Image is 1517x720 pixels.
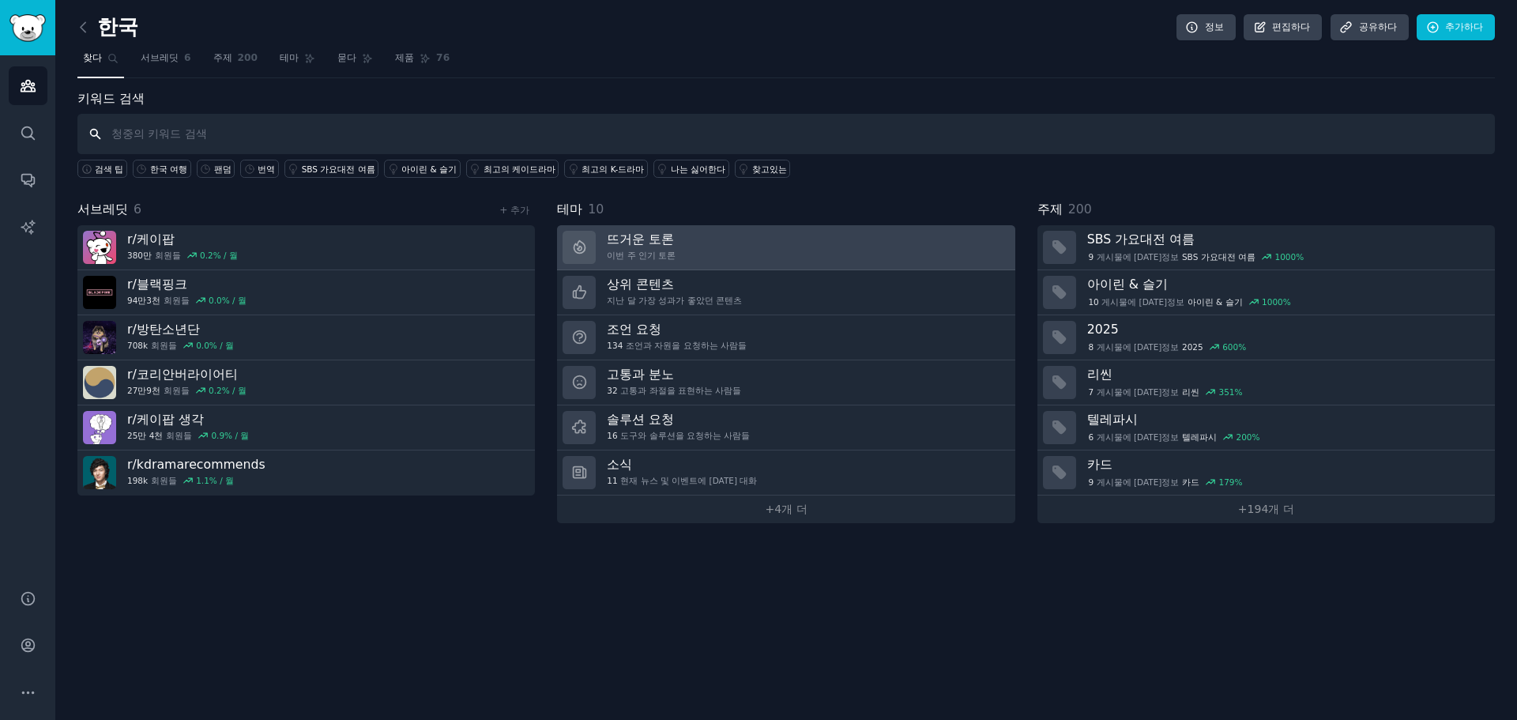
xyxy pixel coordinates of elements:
a: 찾고있는 [735,160,791,178]
font: 지난 달 가장 성과가 좋았던 콘텐츠 [607,296,742,305]
font: 상위 콘텐츠 [607,277,674,292]
font: 351 [1218,387,1234,397]
font: % / 월 [209,476,234,485]
font: 에 [DATE] [1123,432,1162,442]
font: 조언 요청 [607,322,661,337]
a: r/블랙핑크94만3천회원들0.0% / 월 [77,270,535,315]
a: SBS 가요대전 여름 [284,160,379,178]
font: % / 월 [224,431,249,440]
img: kdramarecommends [83,456,116,489]
font: 1000 [1274,252,1296,262]
font: 도구와 솔루션을 요청하는 사람들 [620,431,750,440]
font: 카드 [1182,477,1199,487]
a: 팬덤 [197,160,235,178]
a: 아이린 & 슬기 [384,160,460,178]
a: 제품76 [390,46,455,78]
font: 6 [134,202,141,217]
font: 1000 [1262,297,1283,307]
font: 리씬 [1087,367,1112,382]
font: 주제 [1037,202,1063,217]
font: 서브레딧 [141,52,179,63]
font: 아이린 & 슬기 [401,164,457,174]
font: 16 [607,431,617,440]
font: 개 더 [1268,503,1293,515]
font: 4 [774,503,781,515]
img: 케이팝 [83,231,116,264]
font: 팬덤 [214,164,232,174]
font: 정보 [1205,21,1224,32]
font: kdramarecommends [137,457,265,472]
font: 0.2 [200,251,213,260]
font: 2025 [1182,342,1203,352]
font: 정보 [1161,387,1179,397]
img: GummySearch 로고 [9,14,46,42]
a: 20258게시물에 [DATE]정보2025600% [1037,315,1495,360]
font: 11 [607,476,617,485]
a: 소식11현재 뉴스 및 이벤트에 [DATE] 대화 [557,450,1014,496]
a: 조언 요청134조언과 자원을 요청하는 사람들 [557,315,1014,360]
font: 케이팝 생각 [137,412,204,427]
a: 서브레딧6 [135,46,197,78]
font: r/ [127,277,137,292]
font: 아이린 & 슬기 [1087,277,1168,292]
a: 번역 [240,160,279,178]
font: 10 [588,202,604,217]
font: 1.1 [196,476,209,485]
font: 32 [607,386,617,395]
font: 게시물 [1101,297,1127,307]
font: 0.9 [211,431,224,440]
font: % / 월 [209,341,234,350]
font: 고통과 분노 [607,367,674,382]
font: r/ [127,232,137,247]
input: 청중의 키워드 검색 [77,114,1495,154]
a: r/kdramarecommends198k회원들1.1% / 월 [77,450,535,496]
a: 한국 여행 [133,160,191,178]
font: 194 [1248,503,1269,515]
a: r/코리안버라이어티27만9천회원들0.2% / 월 [77,360,535,405]
font: 게시물 [1097,342,1123,352]
font: r/ [127,412,137,427]
font: 에 [DATE] [1123,387,1162,397]
font: 텔레파시 [1087,412,1138,427]
font: 최고의 케이드라마 [484,164,555,174]
font: 6 [1088,432,1094,442]
font: 2025 [1087,322,1119,337]
font: 94만3천 [127,296,160,305]
a: 테마 [274,46,321,78]
a: 솔루션 요청16도구와 솔루션을 요청하는 사람들 [557,405,1014,450]
img: 케이팝 생각 [83,411,116,444]
font: 찾고있는 [752,164,787,174]
font: + [1238,503,1248,515]
font: 200 [238,52,258,63]
a: 상위 콘텐츠지난 달 가장 성과가 좋았던 콘텐츠 [557,270,1014,315]
font: % / 월 [222,386,247,395]
font: % [1238,342,1246,352]
a: 묻다 [332,46,378,78]
font: 0.2 [209,386,222,395]
font: 한국 여행 [150,164,187,174]
a: 주제200 [208,46,264,78]
font: 한국 [97,15,138,39]
font: SBS 가요대전 여름 [302,164,375,174]
a: 카드9게시물에 [DATE]정보카드179% [1037,450,1495,496]
a: 정보 [1176,14,1236,41]
a: 최고의 K-드라마 [564,160,647,178]
font: 소식 [607,457,632,472]
font: 묻다 [337,52,356,63]
font: 현재 뉴스 및 이벤트에 [DATE] 대화 [620,476,757,485]
font: 회원들 [166,431,192,440]
a: 리씬7게시물에 [DATE]정보리씬351% [1037,360,1495,405]
font: 0.0 [196,341,209,350]
font: 정보 [1161,252,1179,262]
font: 텔레파시 [1182,432,1217,442]
font: 리씬 [1182,387,1199,397]
font: 테마 [280,52,299,63]
font: 케이팝 [137,232,175,247]
a: 공유하다 [1331,14,1409,41]
font: 게시물 [1097,387,1123,397]
button: 검색 팁 [77,160,127,178]
font: 아이린 & 슬기 [1188,297,1243,307]
font: 179 [1218,477,1234,487]
font: % / 월 [213,251,238,260]
font: % [1235,387,1243,397]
